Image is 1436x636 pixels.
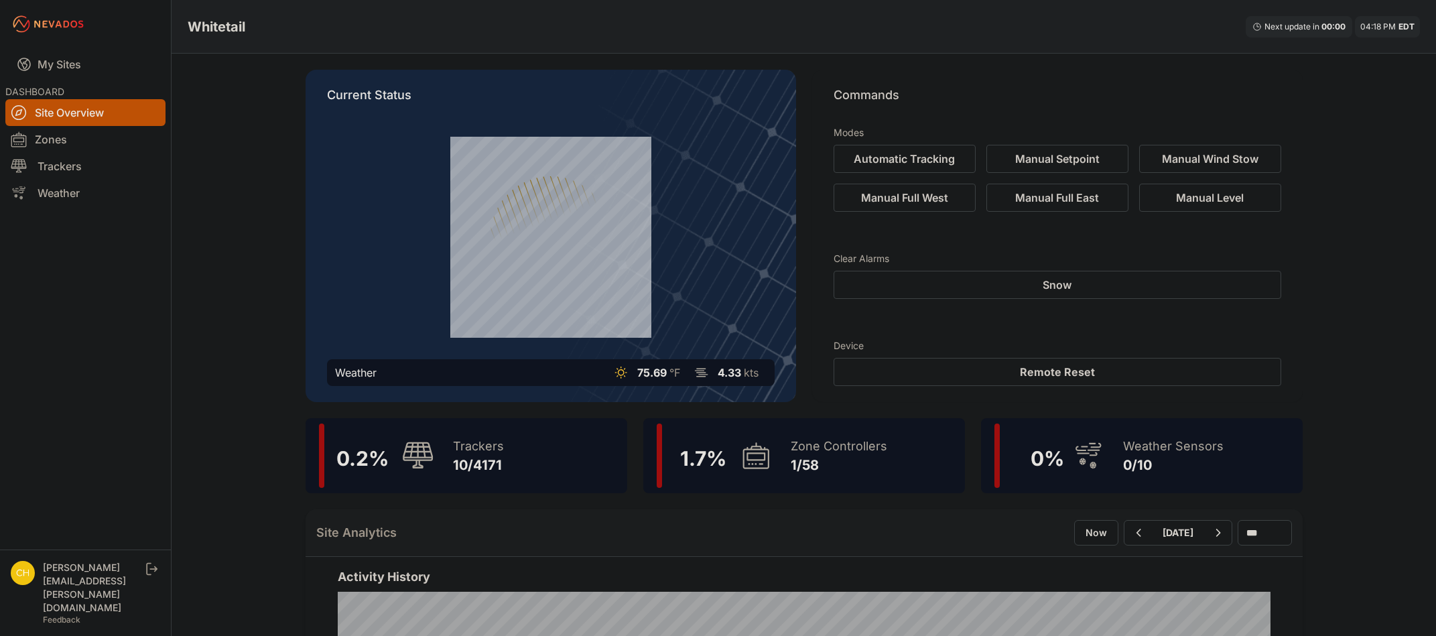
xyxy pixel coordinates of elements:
[316,523,397,542] h2: Site Analytics
[680,446,726,470] span: 1.7 %
[744,366,759,379] span: kts
[453,456,504,474] div: 10/4171
[1321,21,1346,32] div: 00 : 00
[834,184,976,212] button: Manual Full West
[986,145,1128,173] button: Manual Setpoint
[834,358,1281,386] button: Remote Reset
[43,561,143,615] div: [PERSON_NAME][EMAIL_ADDRESS][PERSON_NAME][DOMAIN_NAME]
[791,437,887,456] div: Zone Controllers
[669,366,680,379] span: °F
[834,339,1281,353] h3: Device
[188,17,245,36] h3: Whitetail
[643,418,965,493] a: 1.7%Zone Controllers1/58
[5,153,166,180] a: Trackers
[1264,21,1319,31] span: Next update in
[1398,21,1415,31] span: EDT
[11,13,86,35] img: Nevados
[1139,184,1281,212] button: Manual Level
[1031,446,1064,470] span: 0 %
[1139,145,1281,173] button: Manual Wind Stow
[327,86,775,115] p: Current Status
[11,561,35,585] img: chris.young@nevados.solar
[834,86,1281,115] p: Commands
[43,615,80,625] a: Feedback
[834,126,864,139] h3: Modes
[5,48,166,80] a: My Sites
[1123,456,1224,474] div: 0/10
[637,366,667,379] span: 75.69
[338,568,1270,586] h2: Activity History
[1074,520,1118,546] button: Now
[981,418,1303,493] a: 0%Weather Sensors0/10
[188,9,245,44] nav: Breadcrumb
[5,99,166,126] a: Site Overview
[791,456,887,474] div: 1/58
[453,437,504,456] div: Trackers
[1123,437,1224,456] div: Weather Sensors
[1152,521,1204,545] button: [DATE]
[5,86,64,97] span: DASHBOARD
[986,184,1128,212] button: Manual Full East
[336,446,389,470] span: 0.2 %
[335,365,377,381] div: Weather
[306,418,627,493] a: 0.2%Trackers10/4171
[5,126,166,153] a: Zones
[718,366,741,379] span: 4.33
[834,145,976,173] button: Automatic Tracking
[1360,21,1396,31] span: 04:18 PM
[834,252,1281,265] h3: Clear Alarms
[5,180,166,206] a: Weather
[834,271,1281,299] button: Snow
